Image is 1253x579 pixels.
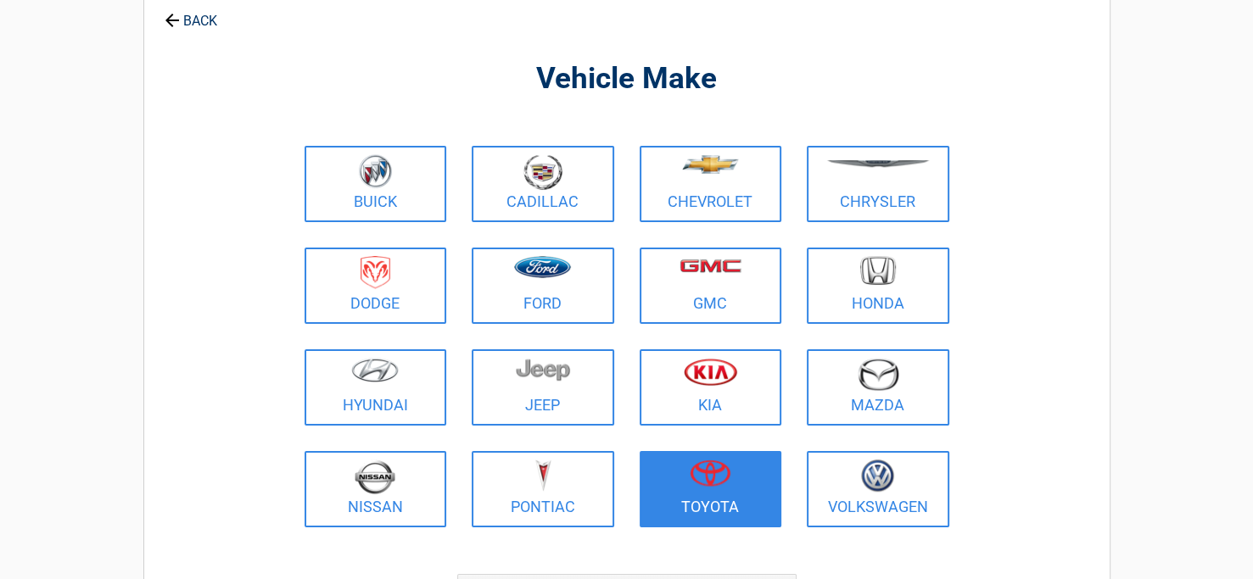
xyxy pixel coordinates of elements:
[857,358,899,391] img: mazda
[355,459,395,494] img: nissan
[680,259,741,273] img: gmc
[516,358,570,381] img: jeep
[359,154,392,188] img: buick
[472,451,614,527] a: Pontiac
[472,349,614,426] a: Jeep
[684,358,737,386] img: kia
[351,358,399,382] img: hyundai
[640,146,782,222] a: Chevrolet
[305,349,447,426] a: Hyundai
[807,349,949,426] a: Mazda
[361,256,390,289] img: dodge
[807,248,949,324] a: Honda
[300,59,954,99] h2: Vehicle Make
[860,256,896,286] img: honda
[523,154,562,190] img: cadillac
[472,248,614,324] a: Ford
[305,248,447,324] a: Dodge
[640,349,782,426] a: Kia
[305,451,447,527] a: Nissan
[690,459,730,487] img: toyota
[472,146,614,222] a: Cadillac
[861,459,894,493] img: volkswagen
[640,451,782,527] a: Toyota
[807,146,949,222] a: Chrysler
[640,248,782,324] a: GMC
[514,256,571,278] img: ford
[826,160,930,168] img: chrysler
[534,459,551,492] img: pontiac
[682,155,739,174] img: chevrolet
[807,451,949,527] a: Volkswagen
[305,146,447,222] a: Buick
